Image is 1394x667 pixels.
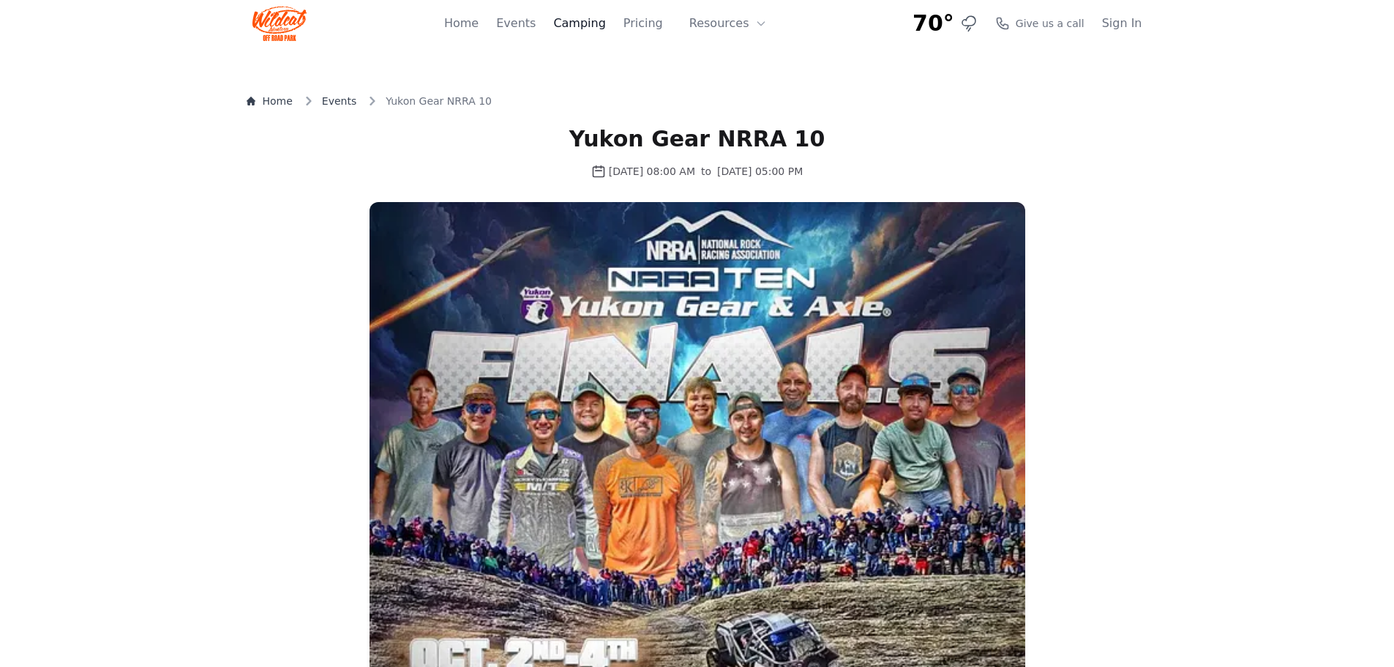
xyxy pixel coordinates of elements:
a: Events [322,94,356,108]
time: [DATE] 08:00 AM [609,164,695,179]
a: Give us a call [995,16,1084,31]
a: Home [444,15,479,32]
img: Wildcat Logo [252,6,307,41]
time: [DATE] 05:00 PM [717,164,803,179]
a: Events [496,15,536,32]
span: 70° [913,10,954,37]
h1: Yukon Gear NRRA 10 [370,126,1025,152]
a: Pricing [623,15,663,32]
a: Sign In [1102,15,1142,32]
span: Yukon Gear NRRA 10 [386,94,492,108]
span: Give us a call [1016,16,1084,31]
a: Home [247,94,293,108]
a: Camping [553,15,605,32]
button: Resources [681,9,776,38]
nav: Breadcrumb [247,94,1148,108]
span: to [701,164,711,179]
